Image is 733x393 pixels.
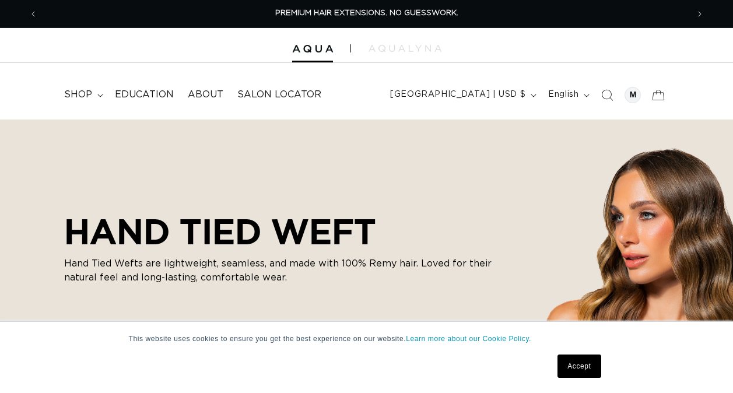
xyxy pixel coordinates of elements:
p: This website uses cookies to ensure you get the best experience on our website. [129,334,605,344]
img: Aqua Hair Extensions [292,45,333,53]
a: Learn more about our Cookie Policy. [406,335,531,343]
a: Salon Locator [230,82,328,108]
button: English [541,84,594,106]
button: [GEOGRAPHIC_DATA] | USD $ [383,84,541,106]
span: About [188,89,223,101]
summary: Search [594,82,620,108]
span: English [548,89,578,101]
button: Previous announcement [20,3,46,25]
h2: HAND TIED WEFT [64,211,507,252]
span: Salon Locator [237,89,321,101]
span: shop [64,89,92,101]
a: Education [108,82,181,108]
summary: shop [57,82,108,108]
span: [GEOGRAPHIC_DATA] | USD $ [390,89,525,101]
p: Hand Tied Wefts are lightweight, seamless, and made with 100% Remy hair. Loved for their natural ... [64,257,507,285]
a: Accept [557,355,601,378]
img: aqualyna.com [369,45,441,52]
span: PREMIUM HAIR EXTENSIONS. NO GUESSWORK. [275,9,458,17]
a: About [181,82,230,108]
span: Education [115,89,174,101]
button: Next announcement [687,3,713,25]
